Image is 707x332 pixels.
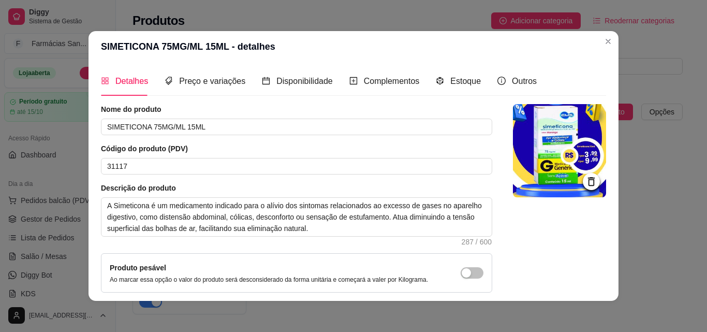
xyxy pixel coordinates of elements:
[101,158,492,175] input: Ex.: 123
[349,77,358,85] span: plus-square
[115,77,148,85] span: Detalhes
[101,104,492,114] article: Nome do produto
[101,183,492,193] article: Descrição do produto
[436,77,444,85] span: code-sandbox
[110,276,428,284] p: Ao marcar essa opção o valor do produto será desconsiderado da forma unitária e começará a valer ...
[110,264,166,272] label: Produto pesável
[101,198,492,236] textarea: A Simeticona é um medicamento indicado para o alívio dos sintomas relacionados ao excesso de gase...
[262,77,270,85] span: calendar
[513,104,606,197] img: logo da loja
[497,77,506,85] span: info-circle
[89,31,618,62] header: SIMETICONA 75MG/ML 15ML - detalhes
[165,77,173,85] span: tags
[600,33,616,50] button: Close
[450,77,481,85] span: Estoque
[101,77,109,85] span: appstore
[179,77,245,85] span: Preço e variações
[512,77,537,85] span: Outros
[276,77,333,85] span: Disponibilidade
[101,119,492,135] input: Ex.: Hamburguer de costela
[364,77,420,85] span: Complementos
[101,143,492,154] article: Código do produto (PDV)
